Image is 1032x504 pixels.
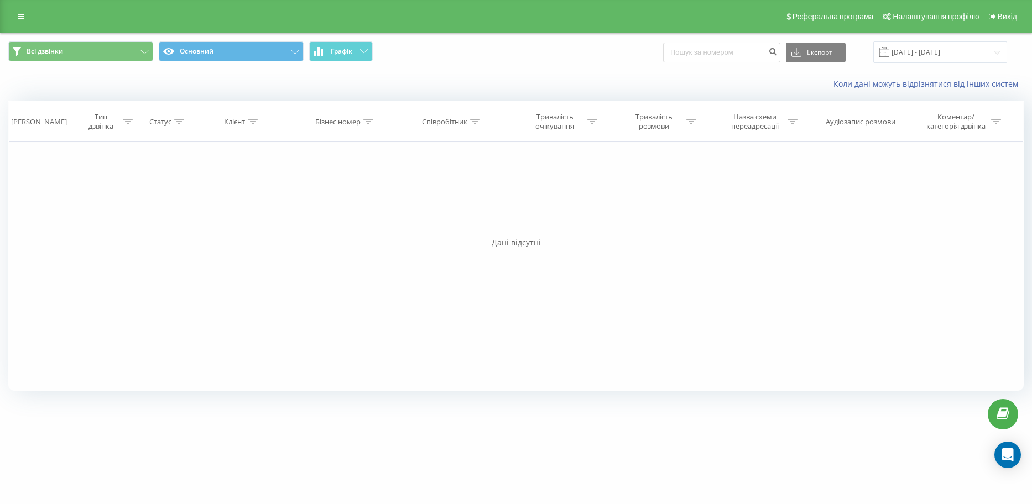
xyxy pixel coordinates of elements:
span: Налаштування профілю [893,12,979,21]
div: Коментар/категорія дзвінка [924,112,988,131]
div: Назва схеми переадресації [726,112,785,131]
span: Вихід [998,12,1017,21]
input: Пошук за номером [663,43,780,62]
div: Статус [149,117,171,127]
div: Тривалість очікування [525,112,585,131]
button: Всі дзвінки [8,41,153,61]
button: Експорт [786,43,846,62]
a: Коли дані можуть відрізнятися вiд інших систем [833,78,1024,89]
div: Аудіозапис розмови [826,117,895,127]
span: Графік [331,48,352,55]
div: Тривалість розмови [624,112,684,131]
span: Реферальна програма [793,12,874,21]
button: Основний [159,41,304,61]
div: Open Intercom Messenger [994,442,1021,468]
div: Співробітник [422,117,467,127]
div: Бізнес номер [315,117,361,127]
div: Тип дзвінка [82,112,120,131]
div: Дані відсутні [8,237,1024,248]
div: Клієнт [224,117,245,127]
button: Графік [309,41,373,61]
div: [PERSON_NAME] [11,117,67,127]
span: Всі дзвінки [27,47,63,56]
